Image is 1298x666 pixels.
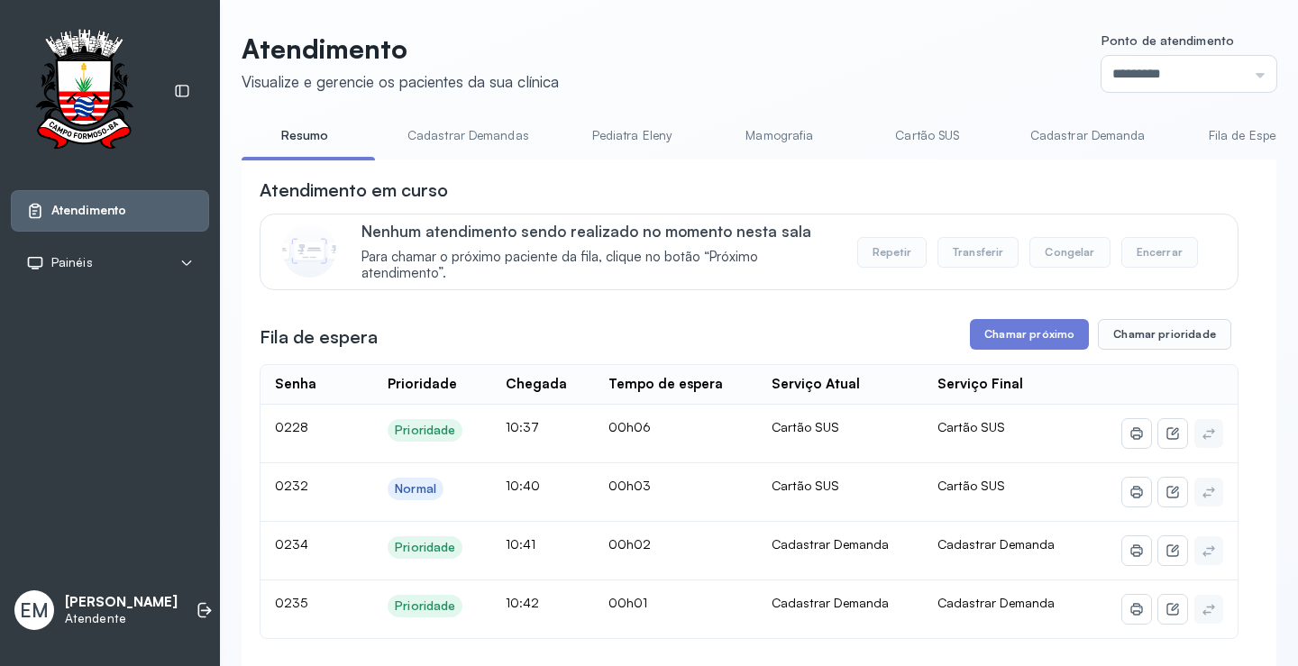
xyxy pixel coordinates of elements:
span: Cadastrar Demanda [937,595,1055,610]
span: Cartão SUS [937,419,1005,434]
div: Cadastrar Demanda [772,536,909,552]
span: Atendimento [51,203,126,218]
span: 10:41 [506,536,535,552]
span: 0232 [275,478,308,493]
div: Serviço Atual [772,376,860,393]
button: Encerrar [1121,237,1198,268]
div: Visualize e gerencie os pacientes da sua clínica [242,72,559,91]
a: Cartão SUS [864,121,991,151]
span: 0235 [275,595,307,610]
h3: Atendimento em curso [260,178,448,203]
div: Cadastrar Demanda [772,595,909,611]
span: Ponto de atendimento [1101,32,1234,48]
button: Transferir [937,237,1019,268]
button: Chamar próximo [970,319,1089,350]
button: Congelar [1029,237,1110,268]
span: 0228 [275,419,308,434]
div: Normal [395,481,436,497]
p: Atendimento [242,32,559,65]
span: 0234 [275,536,308,552]
button: Chamar prioridade [1098,319,1231,350]
span: 10:42 [506,595,539,610]
span: 00h03 [608,478,651,493]
div: Prioridade [388,376,457,393]
span: Cadastrar Demanda [937,536,1055,552]
span: 10:37 [506,419,539,434]
button: Repetir [857,237,927,268]
a: Pediatra Eleny [569,121,695,151]
div: Cartão SUS [772,478,909,494]
p: Nenhum atendimento sendo realizado no momento nesta sala [361,222,838,241]
div: Senha [275,376,316,393]
div: Prioridade [395,598,455,614]
a: Cadastrar Demandas [389,121,547,151]
span: 00h06 [608,419,651,434]
span: Cartão SUS [937,478,1005,493]
span: 10:40 [506,478,540,493]
a: Cadastrar Demanda [1012,121,1164,151]
a: Mamografia [717,121,843,151]
a: Atendimento [26,202,194,220]
span: Para chamar o próximo paciente da fila, clique no botão “Próximo atendimento”. [361,249,838,283]
span: 00h02 [608,536,651,552]
p: [PERSON_NAME] [65,594,178,611]
div: Prioridade [395,423,455,438]
span: Painéis [51,255,93,270]
div: Prioridade [395,540,455,555]
a: Resumo [242,121,368,151]
span: 00h01 [608,595,647,610]
div: Chegada [506,376,567,393]
img: Logotipo do estabelecimento [19,29,149,154]
div: Cartão SUS [772,419,909,435]
div: Serviço Final [937,376,1023,393]
p: Atendente [65,611,178,626]
div: Tempo de espera [608,376,723,393]
img: Imagem de CalloutCard [282,224,336,278]
h3: Fila de espera [260,324,378,350]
